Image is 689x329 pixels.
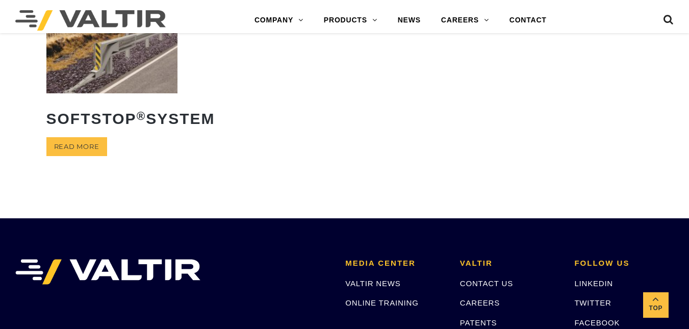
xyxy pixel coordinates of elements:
a: VALTIR NEWS [345,279,400,288]
a: COMPANY [244,10,314,31]
h2: VALTIR [460,259,559,268]
a: CAREERS [431,10,499,31]
a: TWITTER [574,298,611,307]
a: NEWS [388,10,431,31]
a: CONTACT [499,10,557,31]
img: Valtir [15,10,166,31]
sup: ® [137,110,146,122]
a: FACEBOOK [574,318,620,327]
a: LINKEDIN [574,279,613,288]
img: VALTIR [15,259,200,285]
h2: SoftStop System [46,103,178,135]
a: PRODUCTS [314,10,388,31]
img: SoftStop System End Terminal [46,11,178,93]
h2: MEDIA CENTER [345,259,445,268]
a: PATENTS [460,318,497,327]
a: Top [643,292,669,318]
span: Top [643,302,669,314]
a: CAREERS [460,298,500,307]
a: ONLINE TRAINING [345,298,418,307]
a: SoftStop®System [46,11,178,134]
h2: FOLLOW US [574,259,674,268]
a: CONTACT US [460,279,513,288]
a: Read more about “SoftStop® System” [46,137,107,156]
